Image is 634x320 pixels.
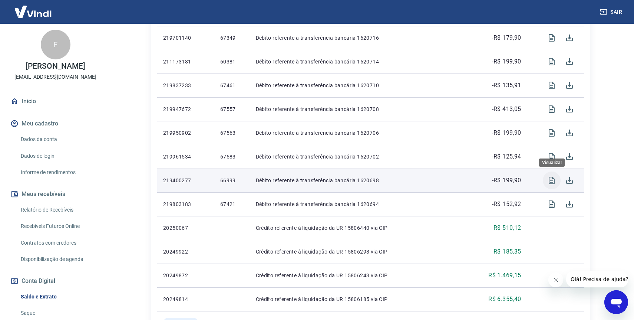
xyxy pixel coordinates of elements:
[163,58,208,65] p: 211173181
[163,105,208,113] p: 219947672
[543,195,561,213] span: Visualizar
[543,53,561,71] span: Visualizar
[492,81,521,90] p: -R$ 135,91
[488,295,521,304] p: R$ 6.355,40
[604,290,628,314] iframe: Botão para abrir a janela de mensagens
[539,159,565,167] div: Visualizar
[561,29,578,47] span: Download
[566,271,628,287] iframe: Mensagem da empresa
[492,176,521,185] p: -R$ 199,90
[18,235,102,251] a: Contratos com credores
[18,219,102,234] a: Recebíveis Futuros Online
[9,273,102,289] button: Conta Digital
[492,128,521,137] p: -R$ 199,90
[163,153,208,160] p: 219961534
[18,252,102,267] a: Disponibilização de agenda
[543,100,561,118] span: Visualizar
[492,152,521,161] p: -R$ 125,94
[256,272,461,279] p: Crédito referente à liquidação da UR 15806243 via CIP
[256,153,461,160] p: Débito referente à transferência bancária 1620702
[163,295,208,303] p: 20249814
[492,105,521,114] p: -R$ 413,05
[492,33,521,42] p: -R$ 179,90
[220,200,244,208] p: 67421
[26,62,85,70] p: [PERSON_NAME]
[543,172,561,189] span: Visualizar
[163,272,208,279] p: 20249872
[561,172,578,189] span: Download
[220,129,244,137] p: 67563
[561,195,578,213] span: Download
[256,200,461,208] p: Débito referente à transferência bancária 1620694
[543,29,561,47] span: Visualizar
[163,34,208,42] p: 219701140
[493,223,521,232] p: R$ 510,12
[256,224,461,232] p: Crédito referente à liquidação da UR 15806440 via CIP
[256,34,461,42] p: Débito referente à transferência bancária 1620716
[9,93,102,110] a: Início
[543,76,561,94] span: Visualizar
[561,124,578,142] span: Download
[598,5,625,19] button: Sair
[18,165,102,180] a: Informe de rendimentos
[256,105,461,113] p: Débito referente à transferência bancária 1620708
[548,272,563,287] iframe: Fechar mensagem
[543,148,561,166] span: Visualizar
[256,129,461,137] p: Débito referente à transferência bancária 1620706
[14,73,96,81] p: [EMAIL_ADDRESS][DOMAIN_NAME]
[163,200,208,208] p: 219803183
[220,58,244,65] p: 60381
[9,186,102,202] button: Meus recebíveis
[220,34,244,42] p: 67349
[163,248,208,255] p: 20249922
[220,177,244,184] p: 66999
[18,202,102,218] a: Relatório de Recebíveis
[41,30,70,59] div: F
[543,124,561,142] span: Visualizar
[220,82,244,89] p: 67461
[4,5,62,11] span: Olá! Precisa de ajuda?
[220,105,244,113] p: 67557
[18,148,102,164] a: Dados de login
[488,271,521,280] p: R$ 1.469,15
[561,100,578,118] span: Download
[256,58,461,65] p: Débito referente à transferência bancária 1620714
[256,82,461,89] p: Débito referente à transferência bancária 1620710
[18,289,102,304] a: Saldo e Extrato
[561,53,578,71] span: Download
[561,148,578,166] span: Download
[18,132,102,147] a: Dados da conta
[163,224,208,232] p: 20250067
[9,0,57,23] img: Vindi
[163,129,208,137] p: 219950902
[493,247,521,256] p: R$ 185,35
[9,115,102,132] button: Meu cadastro
[561,76,578,94] span: Download
[256,248,461,255] p: Crédito referente à liquidação da UR 15806293 via CIP
[256,177,461,184] p: Débito referente à transferência bancária 1620698
[163,82,208,89] p: 219837233
[492,200,521,209] p: -R$ 152,92
[163,177,208,184] p: 219400277
[256,295,461,303] p: Crédito referente à liquidação da UR 15806185 via CIP
[492,57,521,66] p: -R$ 199,90
[220,153,244,160] p: 67583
